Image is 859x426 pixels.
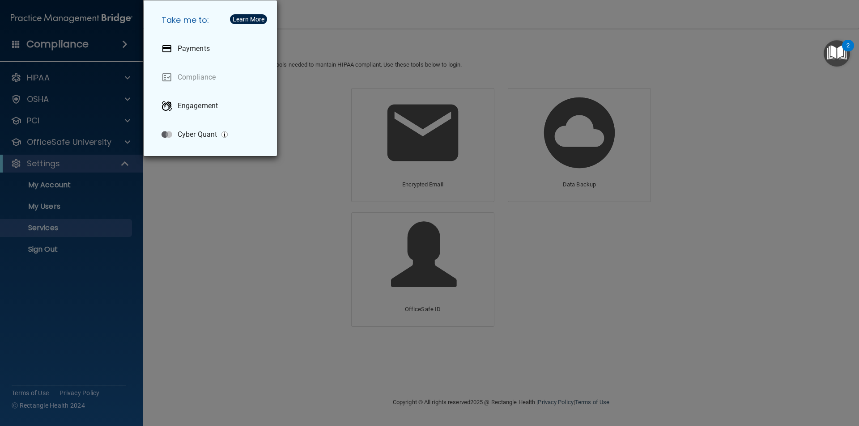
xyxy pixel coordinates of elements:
[230,14,267,24] button: Learn More
[154,65,270,90] a: Compliance
[824,40,850,67] button: Open Resource Center, 2 new notifications
[178,101,218,110] p: Engagement
[178,130,217,139] p: Cyber Quant
[178,44,210,53] p: Payments
[154,122,270,147] a: Cyber Quant
[846,46,850,57] div: 2
[154,93,270,118] a: Engagement
[154,8,270,33] h5: Take me to:
[154,36,270,61] a: Payments
[233,16,264,22] div: Learn More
